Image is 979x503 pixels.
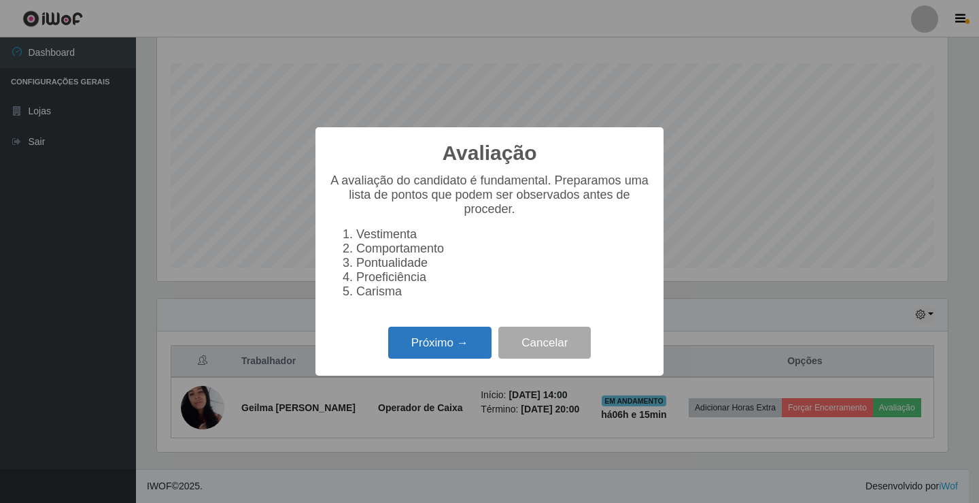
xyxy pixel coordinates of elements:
[356,270,650,285] li: Proeficiência
[356,256,650,270] li: Pontualidade
[388,327,492,359] button: Próximo →
[356,227,650,242] li: Vestimenta
[329,174,650,216] p: A avaliação do candidato é fundamental. Preparamos uma lista de pontos que podem ser observados a...
[443,141,537,165] h2: Avaliação
[356,285,650,299] li: Carisma
[356,242,650,256] li: Comportamento
[498,327,591,359] button: Cancelar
